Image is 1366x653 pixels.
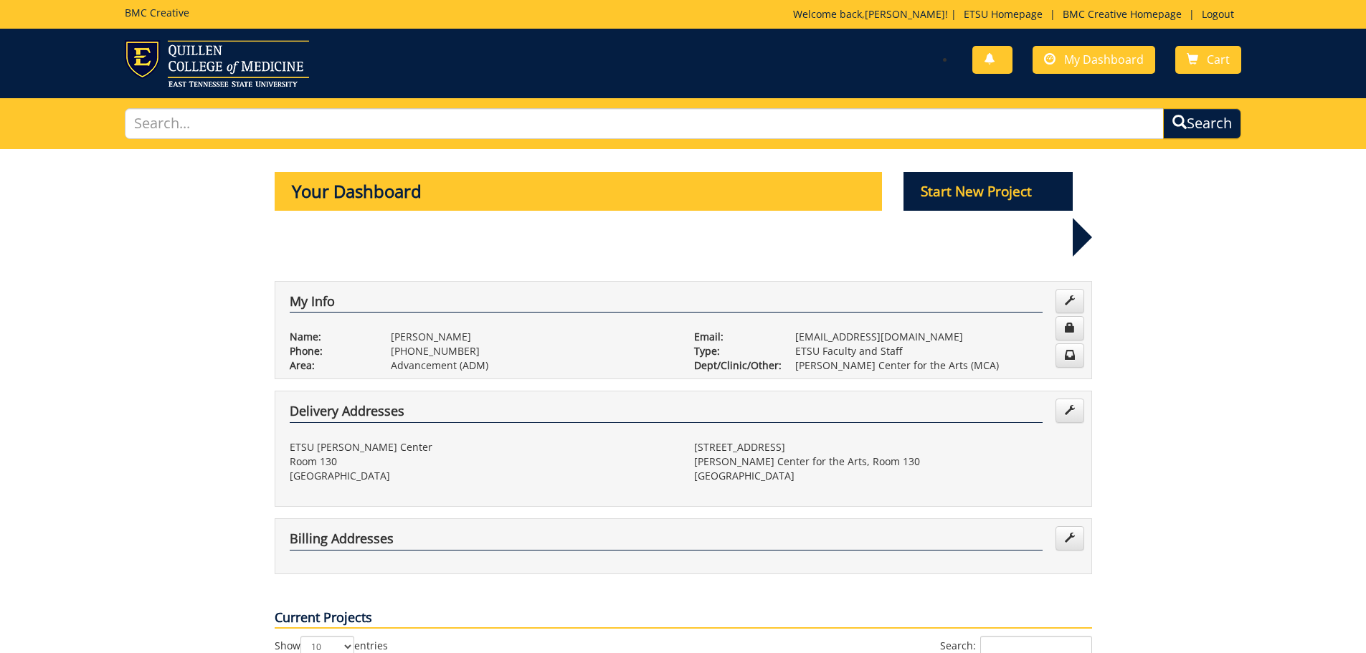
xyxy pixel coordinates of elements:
a: Start New Project [903,186,1073,199]
p: Area: [290,358,369,373]
p: Current Projects [275,609,1092,629]
p: [PERSON_NAME] Center for the Arts, Room 130 [694,454,1077,469]
a: Edit Info [1056,289,1084,313]
p: [EMAIL_ADDRESS][DOMAIN_NAME] [795,330,1077,344]
span: Cart [1207,52,1230,67]
p: [STREET_ADDRESS] [694,440,1077,454]
a: My Dashboard [1033,46,1155,74]
p: [GEOGRAPHIC_DATA] [290,469,673,483]
p: Welcome back, ! | | | [793,7,1241,22]
p: Name: [290,330,369,344]
h4: Billing Addresses [290,532,1043,550]
p: Phone: [290,344,369,358]
h5: BMC Creative [125,7,189,18]
a: Change Password [1056,316,1084,340]
button: Search [1163,108,1241,139]
p: [PHONE_NUMBER] [391,344,673,358]
a: [PERSON_NAME] [865,7,945,21]
p: [PERSON_NAME] [391,330,673,344]
p: Type: [694,344,774,358]
p: Room 130 [290,454,673,469]
a: Edit Addresses [1056,526,1084,550]
span: My Dashboard [1064,52,1144,67]
h4: Delivery Addresses [290,404,1043,423]
p: Start New Project [903,172,1073,211]
a: BMC Creative Homepage [1056,7,1189,21]
p: Email: [694,330,774,344]
p: ETSU [PERSON_NAME] Center [290,440,673,454]
p: ETSU Faculty and Staff [795,344,1077,358]
a: Logout [1195,7,1241,21]
p: Dept/Clinic/Other: [694,358,774,373]
p: Advancement (ADM) [391,358,673,373]
img: ETSU logo [125,40,309,87]
p: [GEOGRAPHIC_DATA] [694,469,1077,483]
h4: My Info [290,295,1043,313]
p: [PERSON_NAME] Center for the Arts (MCA) [795,358,1077,373]
p: Your Dashboard [275,172,883,211]
a: Cart [1175,46,1241,74]
a: Edit Addresses [1056,399,1084,423]
a: ETSU Homepage [957,7,1050,21]
input: Search... [125,108,1165,139]
a: Change Communication Preferences [1056,343,1084,368]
